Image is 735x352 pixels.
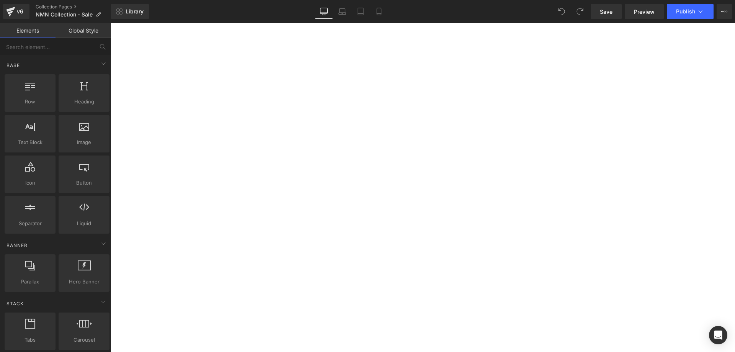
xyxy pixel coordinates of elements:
button: More [717,4,732,19]
a: Preview [625,4,664,19]
span: Library [126,8,144,15]
span: Icon [7,179,53,187]
span: Separator [7,219,53,228]
div: Open Intercom Messenger [709,326,727,344]
a: Collection Pages [36,4,111,10]
span: Heading [61,98,107,106]
span: Preview [634,8,655,16]
span: Save [600,8,612,16]
span: Liquid [61,219,107,228]
span: Stack [6,300,24,307]
span: Banner [6,242,28,249]
a: Laptop [333,4,351,19]
span: Row [7,98,53,106]
span: NMN Collection - Sale [36,11,93,18]
a: v6 [3,4,29,19]
a: Desktop [315,4,333,19]
span: Parallax [7,278,53,286]
a: Global Style [56,23,111,38]
a: Mobile [370,4,388,19]
span: Publish [676,8,695,15]
span: Button [61,179,107,187]
span: Base [6,62,21,69]
span: Hero Banner [61,278,107,286]
span: Tabs [7,336,53,344]
span: Image [61,138,107,146]
button: Publish [667,4,714,19]
div: v6 [15,7,25,16]
span: Carousel [61,336,107,344]
button: Undo [554,4,569,19]
button: Redo [572,4,588,19]
a: Tablet [351,4,370,19]
a: New Library [111,4,149,19]
span: Text Block [7,138,53,146]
